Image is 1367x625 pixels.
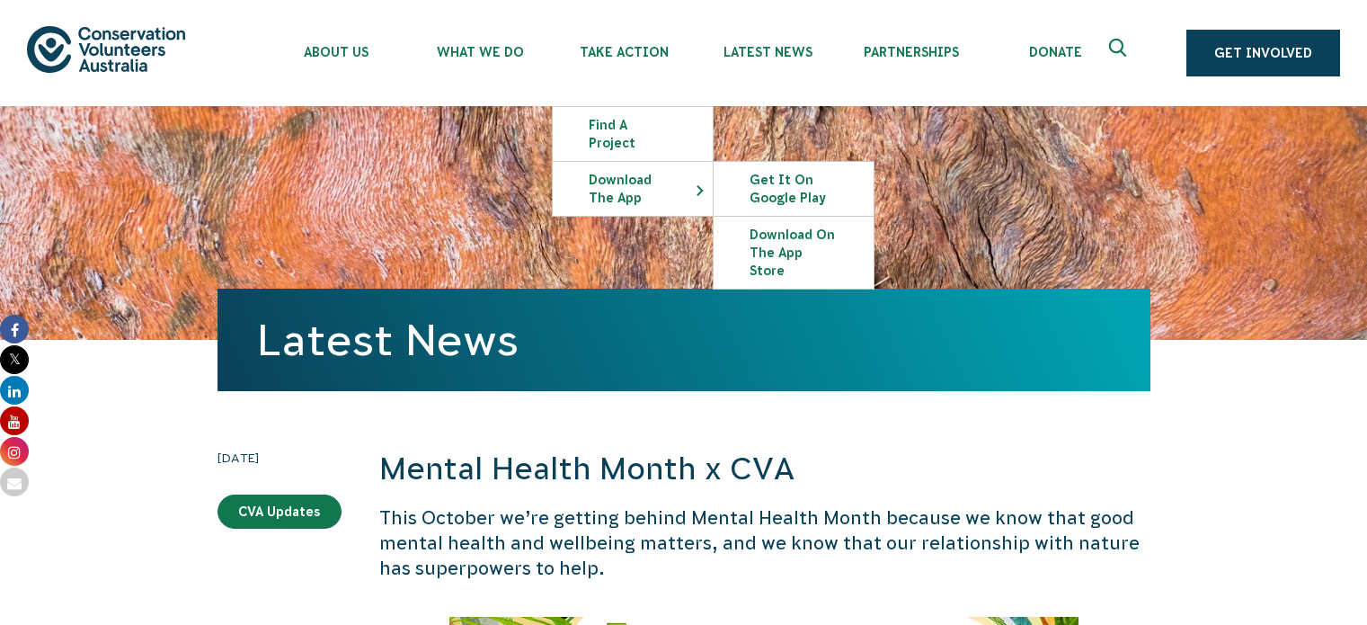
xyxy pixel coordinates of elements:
img: logo.svg [27,26,185,72]
li: Download the app [552,161,714,217]
a: CVA Updates [217,495,342,529]
span: Donate [983,45,1127,59]
button: Expand search box Close search box [1098,31,1141,75]
span: Expand search box [1109,39,1132,67]
a: Find a project [553,107,713,161]
a: Download on the App Store [714,217,874,289]
a: Get it on Google Play [714,162,874,216]
h2: Mental Health Month x CVA [379,448,1150,491]
span: Take Action [552,45,696,59]
p: This October we’re getting behind Mental Health Month because we know that good mental health and... [379,505,1150,581]
span: About Us [264,45,408,59]
span: Partnerships [839,45,983,59]
a: Latest News [257,316,519,364]
a: Get Involved [1186,30,1340,76]
a: Download the app [553,162,713,216]
span: What We Do [408,45,552,59]
time: [DATE] [217,448,342,468]
span: Latest News [696,45,839,59]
